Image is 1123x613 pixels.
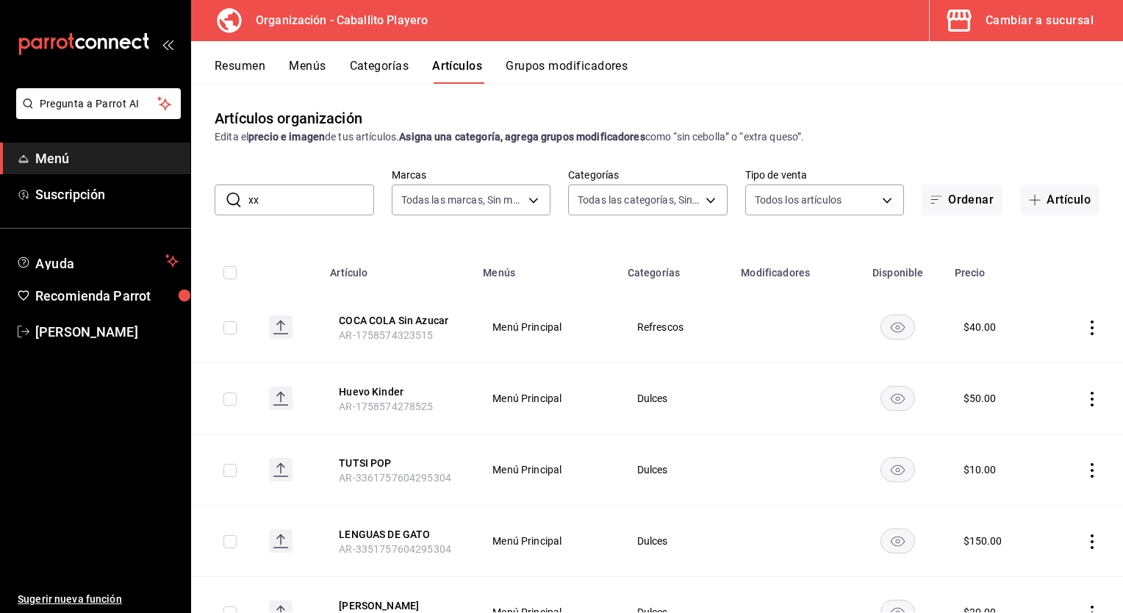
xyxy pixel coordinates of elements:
[18,592,179,607] span: Sugerir nueva función
[568,170,728,180] label: Categorías
[492,465,600,475] span: Menú Principal
[964,320,997,334] div: $ 40.00
[1085,463,1099,478] button: actions
[745,170,905,180] label: Tipo de venta
[215,59,1123,84] div: navigation tabs
[946,245,1047,292] th: Precio
[880,386,915,411] button: availability-product
[1085,392,1099,406] button: actions
[432,59,482,84] button: Artículos
[40,96,158,112] span: Pregunta a Parrot AI
[506,59,628,84] button: Grupos modificadores
[339,384,456,399] button: edit-product-location
[986,10,1094,31] div: Cambiar a sucursal
[162,38,173,50] button: open_drawer_menu
[1085,534,1099,549] button: actions
[880,457,915,482] button: availability-product
[401,193,524,207] span: Todas las marcas, Sin marca
[339,543,451,555] span: AR-3351757604295304
[492,536,600,546] span: Menú Principal
[35,184,179,204] span: Suscripción
[339,456,456,470] button: edit-product-location
[35,322,179,342] span: [PERSON_NAME]
[637,322,714,332] span: Refrescos
[350,59,409,84] button: Categorías
[492,393,600,404] span: Menú Principal
[1085,320,1099,335] button: actions
[964,534,1002,548] div: $ 150.00
[755,193,842,207] span: Todos los artículos
[339,329,433,341] span: AR-1758574323515
[339,401,433,412] span: AR-1758574278525
[10,107,181,122] a: Pregunta a Parrot AI
[732,245,850,292] th: Modificadores
[1020,184,1099,215] button: Artículo
[339,527,456,542] button: edit-product-location
[619,245,733,292] th: Categorías
[248,131,325,143] strong: precio e imagen
[16,88,181,119] button: Pregunta a Parrot AI
[248,185,374,215] input: Buscar artículo
[35,148,179,168] span: Menú
[964,462,997,477] div: $ 10.00
[392,170,551,180] label: Marcas
[244,12,428,29] h3: Organización - Caballito Playero
[964,391,997,406] div: $ 50.00
[637,393,714,404] span: Dulces
[492,322,600,332] span: Menú Principal
[321,245,474,292] th: Artículo
[289,59,326,84] button: Menús
[474,245,618,292] th: Menús
[35,286,179,306] span: Recomienda Parrot
[399,131,645,143] strong: Asigna una categoría, agrega grupos modificadores
[215,107,362,129] div: Artículos organización
[215,59,265,84] button: Resumen
[880,528,915,553] button: availability-product
[637,536,714,546] span: Dulces
[215,129,1099,145] div: Edita el de tus artículos. como “sin cebolla” o “extra queso”.
[339,472,451,484] span: AR-3361757604295304
[850,245,946,292] th: Disponible
[637,465,714,475] span: Dulces
[339,313,456,328] button: edit-product-location
[339,598,456,613] button: edit-product-location
[880,315,915,340] button: availability-product
[35,252,159,270] span: Ayuda
[578,193,700,207] span: Todas las categorías, Sin categoría
[922,184,1002,215] button: Ordenar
